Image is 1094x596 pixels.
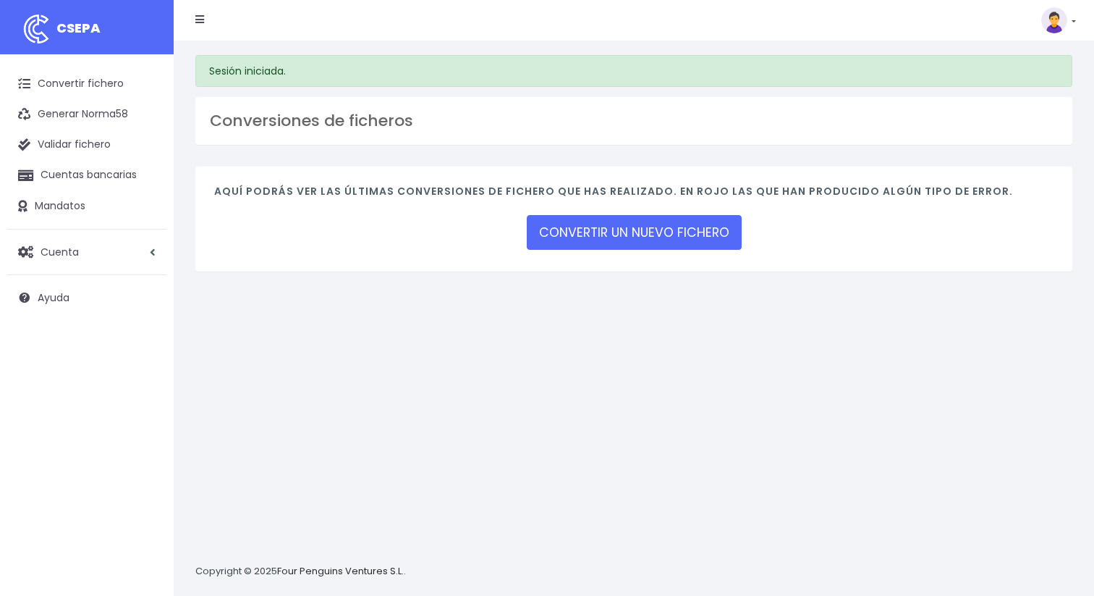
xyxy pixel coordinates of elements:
a: Cuenta [7,237,166,267]
h4: Aquí podrás ver las últimas conversiones de fichero que has realizado. En rojo las que han produc... [214,185,1053,205]
a: Four Penguins Ventures S.L. [277,564,404,578]
img: profile [1041,7,1067,33]
span: Cuenta [41,244,79,259]
a: CONVERTIR UN NUEVO FICHERO [527,215,742,250]
a: Ayuda [7,282,166,313]
a: Mandatos [7,191,166,222]
span: Ayuda [38,290,69,305]
span: CSEPA [56,19,101,37]
h3: Conversiones de ficheros [210,112,1058,130]
a: Convertir fichero [7,69,166,99]
a: Validar fichero [7,130,166,160]
div: Sesión iniciada. [195,55,1072,87]
img: logo [18,11,54,47]
a: Cuentas bancarias [7,160,166,190]
a: Generar Norma58 [7,99,166,130]
p: Copyright © 2025 . [195,564,406,579]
